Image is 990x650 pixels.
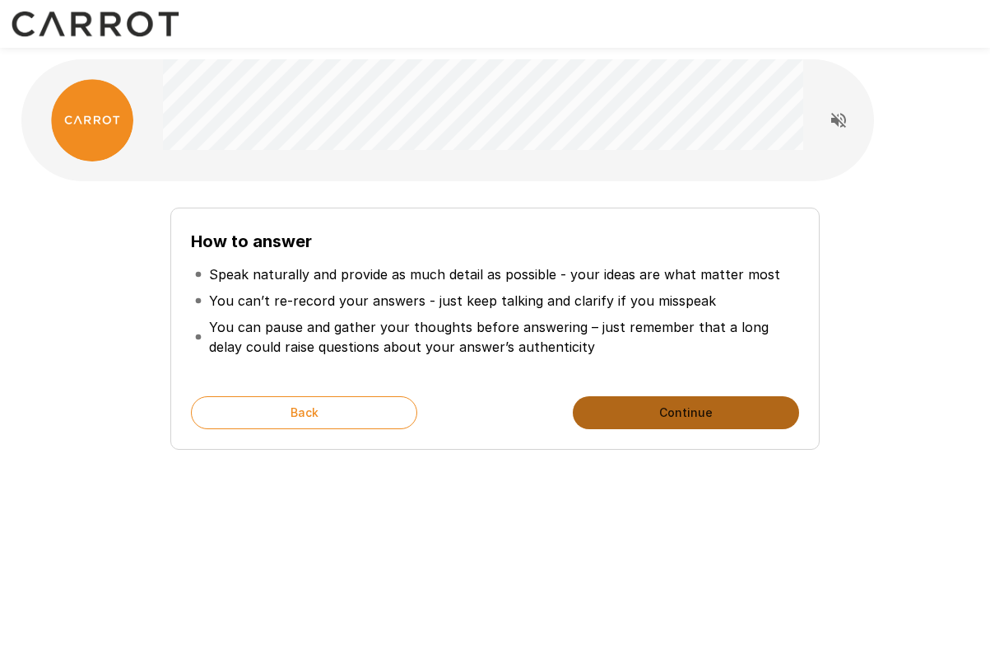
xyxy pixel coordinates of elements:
p: You can’t re-record your answers - just keep talking and clarify if you misspeak [209,291,716,311]
b: How to answer [191,231,312,251]
p: Speak naturally and provide as much detail as possible - your ideas are what matter most [209,264,780,284]
p: You can pause and gather your thoughts before answering – just remember that a long delay could r... [209,317,795,357]
img: carrot_logo.png [51,79,133,161]
button: Read questions aloud [822,104,855,137]
button: Continue [573,396,799,429]
button: Back [191,396,417,429]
